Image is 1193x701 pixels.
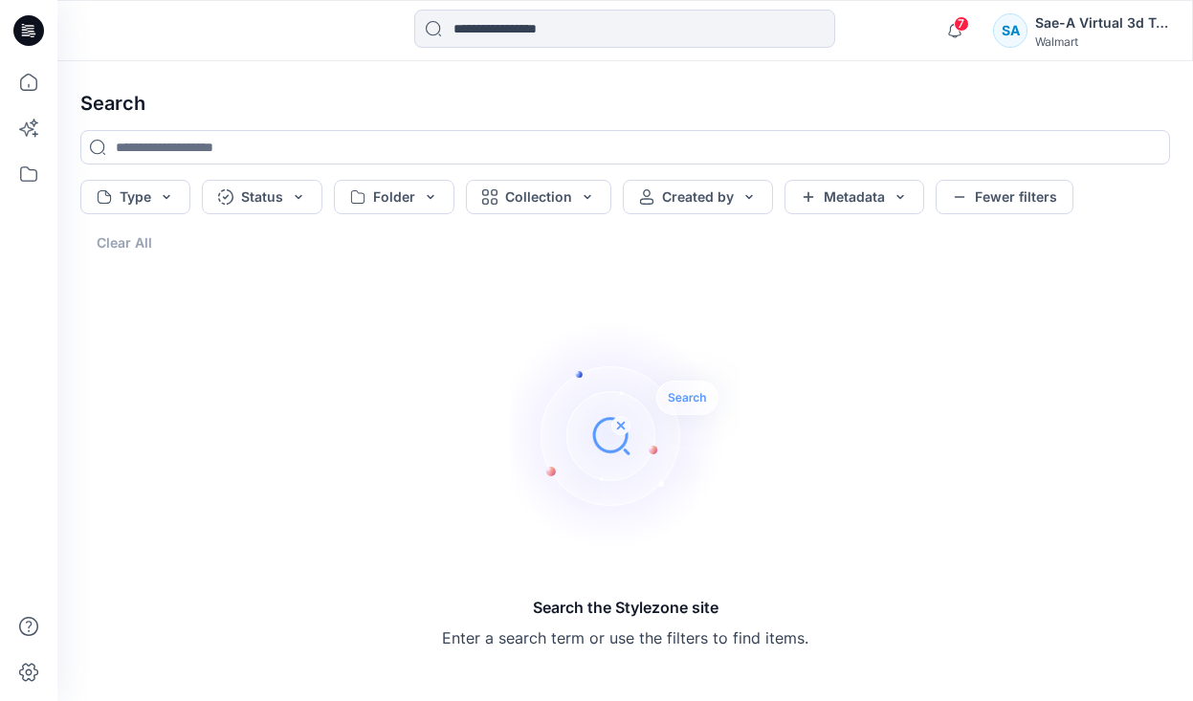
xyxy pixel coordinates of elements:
[993,13,1027,48] div: SA
[466,180,611,214] button: Collection
[954,16,969,32] span: 7
[65,77,1185,130] h4: Search
[1035,11,1169,34] div: Sae-A Virtual 3d Team
[80,180,190,214] button: Type
[936,180,1073,214] button: Fewer filters
[442,626,808,649] p: Enter a search term or use the filters to find items.
[511,320,740,550] img: Search the Stylezone site
[442,596,808,619] h5: Search the Stylezone site
[334,180,454,214] button: Folder
[623,180,773,214] button: Created by
[202,180,322,214] button: Status
[784,180,924,214] button: Metadata
[1035,34,1169,49] div: Walmart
